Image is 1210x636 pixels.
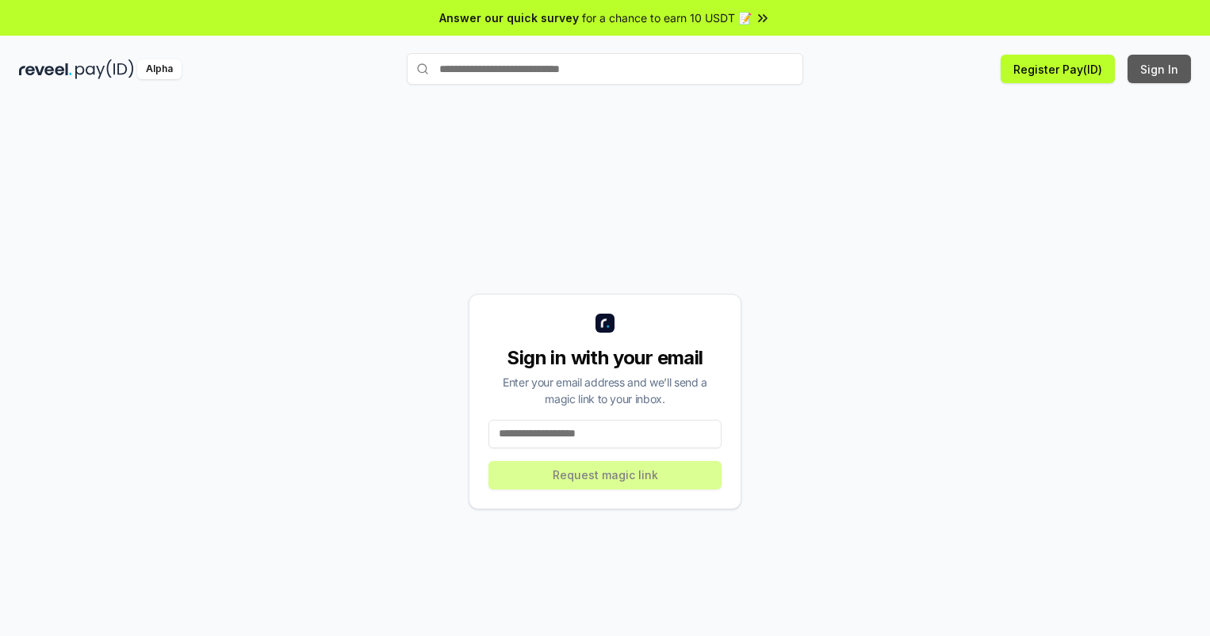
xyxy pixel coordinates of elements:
[439,10,579,26] span: Answer our quick survey
[582,10,752,26] span: for a chance to earn 10 USDT 📝
[488,345,722,371] div: Sign in with your email
[1128,55,1191,83] button: Sign In
[137,59,182,79] div: Alpha
[488,374,722,407] div: Enter your email address and we’ll send a magic link to your inbox.
[19,59,72,79] img: reveel_dark
[75,59,134,79] img: pay_id
[1001,55,1115,83] button: Register Pay(ID)
[595,314,615,333] img: logo_small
